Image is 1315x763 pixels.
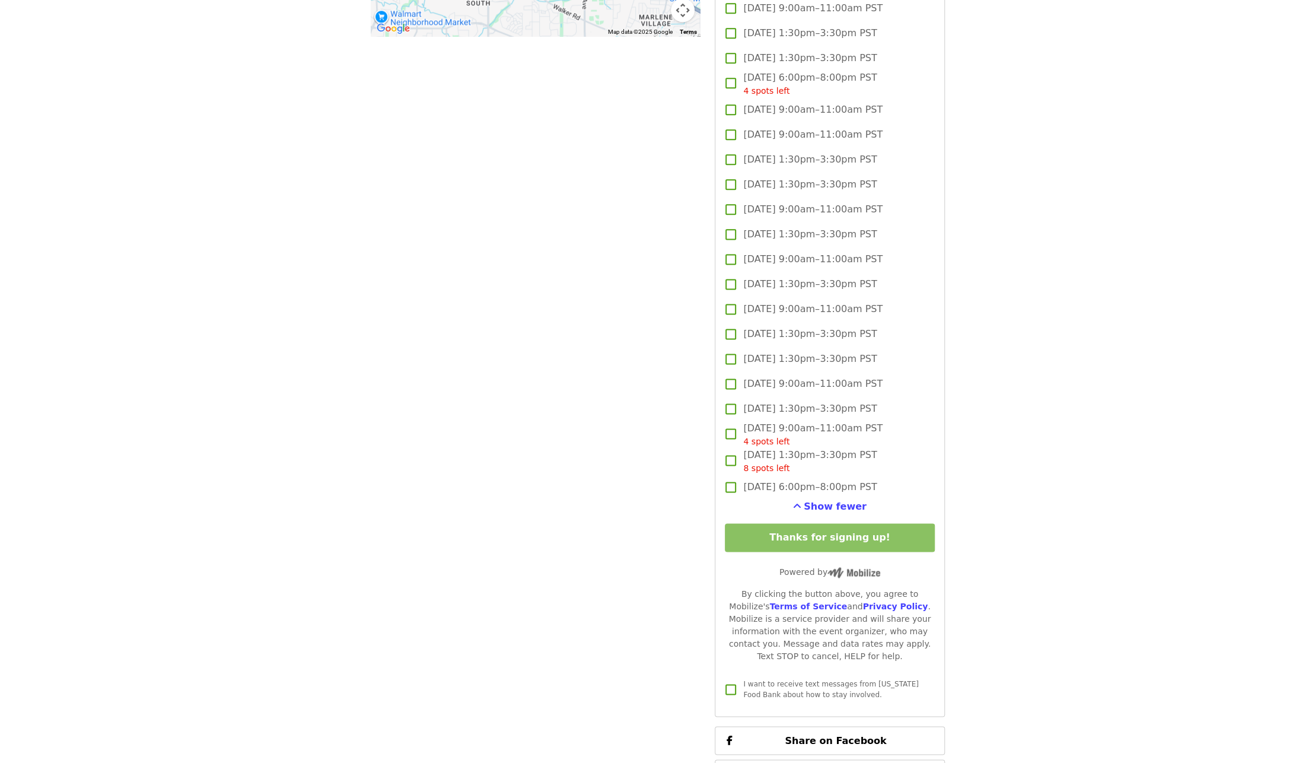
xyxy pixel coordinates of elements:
[374,21,413,36] a: Open this area in Google Maps (opens a new window)
[743,71,877,97] span: [DATE] 6:00pm–8:00pm PST
[743,480,877,494] span: [DATE] 6:00pm–8:00pm PST
[374,21,413,36] img: Google
[827,567,880,578] img: Powered by Mobilize
[743,463,789,473] span: 8 spots left
[743,277,877,291] span: [DATE] 1:30pm–3:30pm PST
[725,523,934,552] button: Thanks for signing up!
[725,588,934,663] div: By clicking the button above, you agree to Mobilize's and . Mobilize is a service provider and wi...
[743,128,883,142] span: [DATE] 9:00am–11:00am PST
[715,726,944,755] button: Share on Facebook
[743,437,789,446] span: 4 spots left
[743,448,877,475] span: [DATE] 1:30pm–3:30pm PST
[804,501,867,512] span: Show fewer
[743,177,877,192] span: [DATE] 1:30pm–3:30pm PST
[743,252,883,266] span: [DATE] 9:00am–11:00am PST
[743,352,877,366] span: [DATE] 1:30pm–3:30pm PST
[743,202,883,217] span: [DATE] 9:00am–11:00am PST
[680,28,697,35] a: Terms (opens in new tab)
[743,402,877,416] span: [DATE] 1:30pm–3:30pm PST
[743,86,789,96] span: 4 spots left
[779,567,880,577] span: Powered by
[743,680,918,699] span: I want to receive text messages from [US_STATE] Food Bank about how to stay involved.
[743,302,883,316] span: [DATE] 9:00am–11:00am PST
[608,28,673,35] span: Map data ©2025 Google
[743,152,877,167] span: [DATE] 1:30pm–3:30pm PST
[793,500,867,514] button: See more timeslots
[743,103,883,117] span: [DATE] 9:00am–11:00am PST
[769,602,847,611] a: Terms of Service
[743,327,877,341] span: [DATE] 1:30pm–3:30pm PST
[785,735,886,746] span: Share on Facebook
[743,1,883,15] span: [DATE] 9:00am–11:00am PST
[743,377,883,391] span: [DATE] 9:00am–11:00am PST
[743,421,883,448] span: [DATE] 9:00am–11:00am PST
[743,26,877,40] span: [DATE] 1:30pm–3:30pm PST
[743,227,877,241] span: [DATE] 1:30pm–3:30pm PST
[743,51,877,65] span: [DATE] 1:30pm–3:30pm PST
[862,602,928,611] a: Privacy Policy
